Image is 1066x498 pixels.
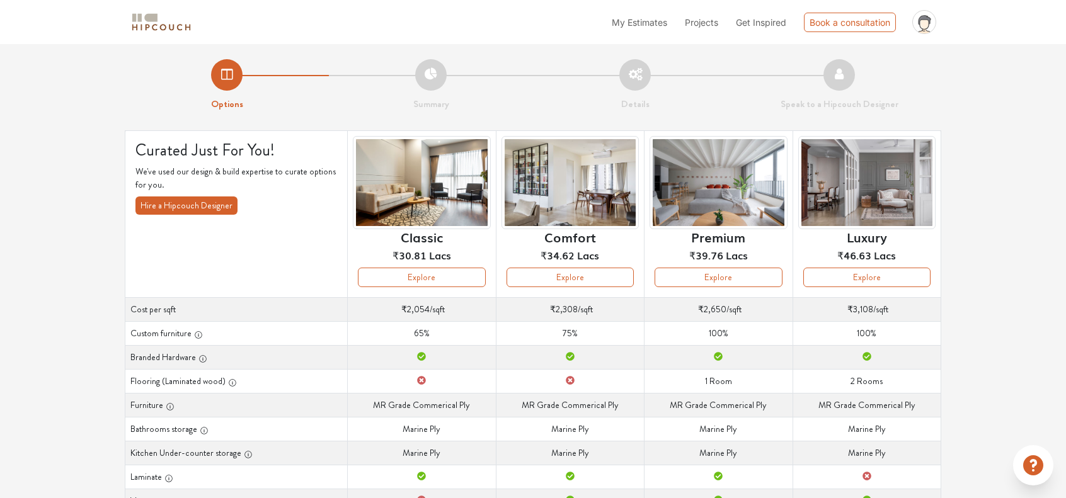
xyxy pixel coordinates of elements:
td: 2 Rooms [793,369,941,393]
td: /sqft [496,297,644,321]
td: MR Grade Commerical Ply [496,393,644,417]
span: logo-horizontal.svg [130,8,193,37]
td: 75% [496,321,644,345]
span: Projects [685,17,718,28]
span: My Estimates [612,17,667,28]
td: Marine Ply [496,441,644,465]
strong: Details [621,97,650,111]
td: Marine Ply [793,441,941,465]
span: ₹46.63 [837,247,871,263]
span: Lacs [577,247,599,263]
h6: Luxury [847,229,887,244]
span: Lacs [429,247,451,263]
th: Cost per sqft [125,297,348,321]
td: MR Grade Commerical Ply [645,393,793,417]
span: ₹2,054 [401,303,430,315]
td: 1 Room [645,369,793,393]
span: ₹2,650 [698,303,726,315]
h6: Classic [401,229,443,244]
th: Branded Hardware [125,345,348,369]
td: Marine Ply [645,441,793,465]
td: 100% [645,321,793,345]
img: header-preview [650,136,787,230]
td: Marine Ply [645,417,793,441]
span: ₹34.62 [541,247,575,263]
img: header-preview [353,136,490,230]
th: Laminate [125,465,348,489]
button: Explore [803,268,931,287]
span: ₹2,308 [550,303,578,315]
td: MR Grade Commerical Ply [348,393,496,417]
th: Kitchen Under-counter storage [125,441,348,465]
h4: Curated Just For You! [135,141,337,161]
td: /sqft [645,297,793,321]
img: header-preview [501,136,639,230]
th: Bathrooms storage [125,417,348,441]
td: Marine Ply [348,441,496,465]
div: Book a consultation [804,13,896,32]
strong: Options [211,97,243,111]
h6: Premium [691,229,745,244]
th: Custom furniture [125,321,348,345]
td: 100% [793,321,941,345]
strong: Summary [413,97,449,111]
button: Explore [507,268,634,287]
strong: Speak to a Hipcouch Designer [781,97,898,111]
td: /sqft [793,297,941,321]
button: Explore [655,268,782,287]
td: /sqft [348,297,496,321]
span: ₹3,108 [847,303,873,315]
th: Furniture [125,393,348,417]
span: Get Inspired [736,17,786,28]
p: We've used our design & build expertise to curate options for you. [135,165,337,191]
td: MR Grade Commerical Ply [793,393,941,417]
button: Hire a Hipcouch Designer [135,196,238,215]
span: Lacs [874,247,896,263]
td: Marine Ply [496,417,644,441]
span: Lacs [726,247,748,263]
img: header-preview [798,136,936,230]
th: Flooring (Laminated wood) [125,369,348,393]
td: Marine Ply [348,417,496,441]
button: Explore [358,268,485,287]
span: ₹30.81 [393,247,427,263]
img: logo-horizontal.svg [130,11,193,33]
h6: Comfort [544,229,596,244]
td: 65% [348,321,496,345]
span: ₹39.76 [689,247,723,263]
td: Marine Ply [793,417,941,441]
